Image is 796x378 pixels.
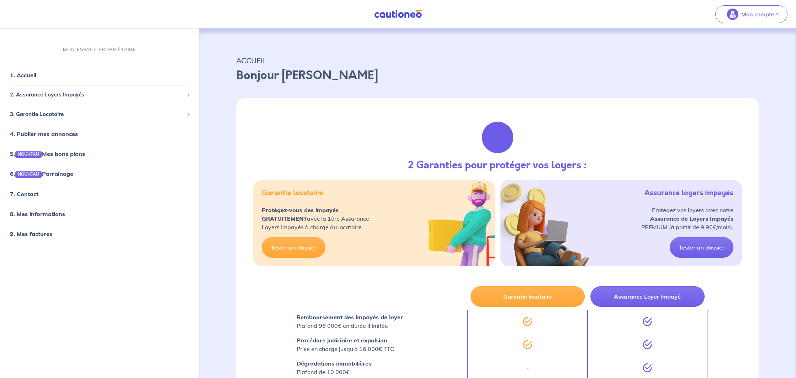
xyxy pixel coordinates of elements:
[262,237,325,258] a: Tester un dossier
[262,206,369,231] p: avec la 1ère Assurance Loyers Impayés à charge du locataire.
[3,127,196,141] div: 4. Publier mes annonces
[10,72,36,79] a: 1. Accueil
[3,167,196,181] div: 6.NOUVEAUParrainage
[63,46,136,53] p: MON ESPACE PROPRIÉTAIRE
[3,147,196,161] div: 5.NOUVEAUMes bons plans
[641,206,733,231] p: Protégez vos loyers avec notre PREMIUM (à partir de 9,90€/mois).
[408,159,587,172] h3: 2 Garanties pour protéger vos loyers :
[236,54,759,67] p: ACCUEIL
[3,187,196,201] div: 7. Contact
[3,207,196,221] div: 8. Mes informations
[297,360,371,367] strong: Dégradations immobilières
[297,337,387,344] strong: Procédure judiciaire et expulsion
[478,118,517,157] img: justif-loupe
[715,5,787,23] button: illu_account_valid_menu.svgMon compte
[10,190,38,198] a: 7. Contact
[297,314,403,321] strong: Remboursement des impayés de loyer
[3,107,196,121] div: 3. Garantie Locataire
[236,67,759,84] p: Bonjour [PERSON_NAME]
[10,210,65,217] a: 8. Mes informations
[650,215,733,222] strong: Assurance de Loyers Impayés
[10,91,184,99] span: 2. Assurance Loyers Impayés
[297,336,394,353] p: Prise en charge jusqu’à 16 000€ TTC
[297,313,403,330] p: Plafond 96 000€ en durée illimitée
[590,286,705,307] button: Assurance Loyer Impayé
[727,9,738,20] img: illu_account_valid_menu.svg
[3,68,196,82] div: 1. Accueil
[3,227,196,241] div: 9. Mes factures
[3,88,196,102] div: 2. Assurance Loyers Impayés
[670,237,733,258] a: Tester un dossier
[371,10,425,19] img: Cautioneo
[262,189,323,197] h5: Garantie locataire
[262,206,339,222] strong: Protégez-vous des impayés GRATUITEMENT
[10,110,184,119] span: 3. Garantie Locataire
[644,189,733,197] h5: Assurance loyers impayés
[471,286,585,307] button: Garantie locataire
[10,150,85,157] a: 5.NOUVEAUMes bons plans
[10,170,73,178] a: 6.NOUVEAUParrainage
[741,10,774,19] p: Mon compte
[10,230,52,237] a: 9. Mes factures
[297,359,371,376] p: Plafond de 10 000€
[10,130,78,137] a: 4. Publier mes annonces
